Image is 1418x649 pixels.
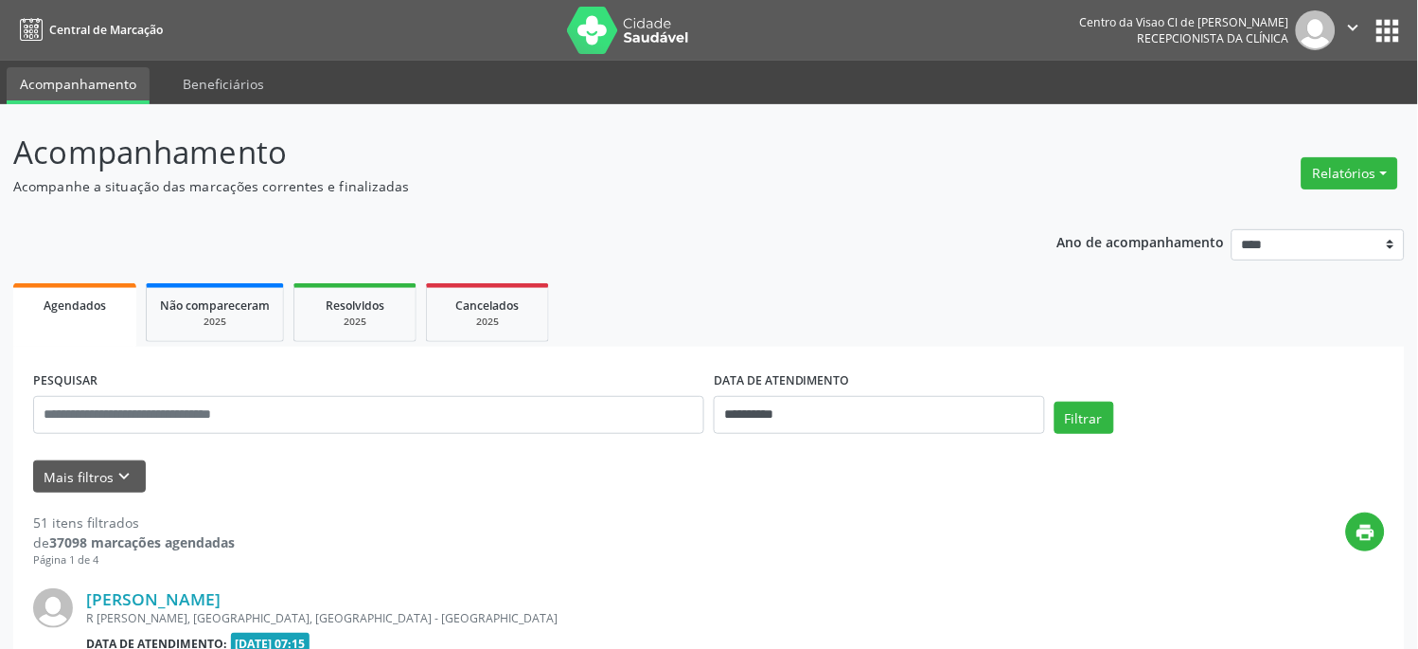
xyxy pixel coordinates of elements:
[326,297,384,314] span: Resolvidos
[44,297,106,314] span: Agendados
[1296,10,1336,50] img: img
[115,466,135,487] i: keyboard_arrow_down
[714,367,850,396] label: DATA DE ATENDIMENTO
[440,315,535,329] div: 2025
[169,67,277,100] a: Beneficiários
[33,588,73,628] img: img
[1356,522,1376,543] i: print
[33,513,235,532] div: 51 itens filtrados
[33,460,146,494] button: Mais filtroskeyboard_arrow_down
[86,610,1101,626] div: R [PERSON_NAME], [GEOGRAPHIC_DATA], [GEOGRAPHIC_DATA] - [GEOGRAPHIC_DATA]
[308,315,402,329] div: 2025
[13,176,987,196] p: Acompanhe a situação das marcações correntes e finalizadas
[49,22,163,38] span: Central de Marcação
[160,315,270,329] div: 2025
[1302,157,1398,189] button: Relatórios
[1138,30,1289,46] span: Recepcionista da clínica
[33,367,97,396] label: PESQUISAR
[86,588,221,609] a: [PERSON_NAME]
[160,297,270,314] span: Não compareceram
[7,67,150,104] a: Acompanhamento
[33,532,235,552] div: de
[33,552,235,568] div: Página 1 de 4
[456,297,520,314] span: Cancelados
[1372,14,1405,47] button: apps
[1346,513,1385,551] button: print
[1055,402,1114,434] button: Filtrar
[13,14,163,45] a: Central de Marcação
[49,533,235,551] strong: 37098 marcações agendadas
[13,129,987,176] p: Acompanhamento
[1080,14,1289,30] div: Centro da Visao Cl de [PERSON_NAME]
[1343,17,1364,38] i: 
[1057,229,1225,253] p: Ano de acompanhamento
[1336,10,1372,50] button: 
